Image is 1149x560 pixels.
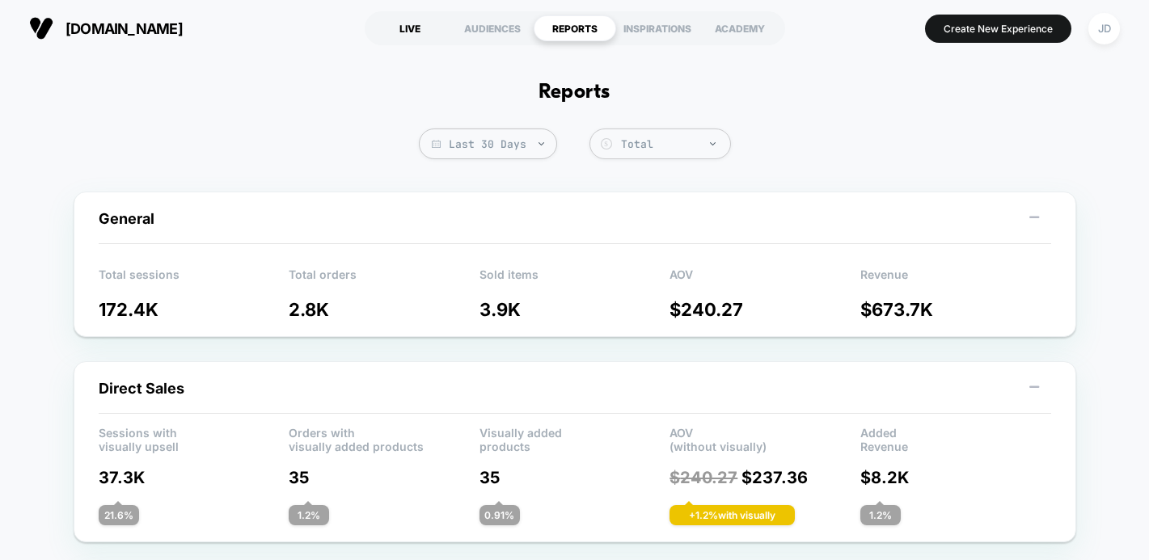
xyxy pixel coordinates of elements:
div: ACADEMY [699,15,781,41]
p: $ 8.2K [860,468,1051,487]
p: Total orders [289,267,479,292]
span: General [99,210,154,227]
div: + 1.2 % with visually [670,505,795,525]
p: 37.3K [99,468,289,487]
div: JD [1088,13,1120,44]
p: Sold items [479,267,670,292]
img: end [539,142,544,145]
div: LIVE [369,15,451,41]
p: Added Revenue [860,426,1051,450]
p: Sessions with visually upsell [99,426,289,450]
span: Last 30 Days [419,128,557,159]
p: 35 [479,468,670,487]
p: Visually added products [479,426,670,450]
span: Direct Sales [99,380,184,397]
div: REPORTS [534,15,616,41]
p: AOV [670,267,860,292]
img: Visually logo [29,16,53,40]
h1: Reports [539,81,610,104]
div: INSPIRATIONS [616,15,699,41]
tspan: $ [604,140,608,148]
img: calendar [432,140,441,148]
p: AOV (without visually) [670,426,860,450]
p: Orders with visually added products [289,426,479,450]
p: 2.8K [289,299,479,320]
button: JD [1084,12,1125,45]
p: 3.9K [479,299,670,320]
p: Revenue [860,267,1051,292]
img: end [710,142,716,145]
div: Total [621,137,722,151]
div: 0.91 % [479,505,520,525]
button: [DOMAIN_NAME] [24,15,188,41]
div: 1.2 % [289,505,329,525]
p: Total sessions [99,267,289,292]
button: Create New Experience [925,15,1071,43]
span: [DOMAIN_NAME] [65,20,183,37]
p: 172.4K [99,299,289,320]
p: $ 240.27 [670,299,860,320]
p: $ 237.36 [670,468,860,487]
div: AUDIENCES [451,15,534,41]
span: $ 240.27 [670,468,737,487]
p: $ 673.7K [860,299,1051,320]
div: 21.6 % [99,505,139,525]
div: 1.2 % [860,505,901,525]
p: 35 [289,468,479,487]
